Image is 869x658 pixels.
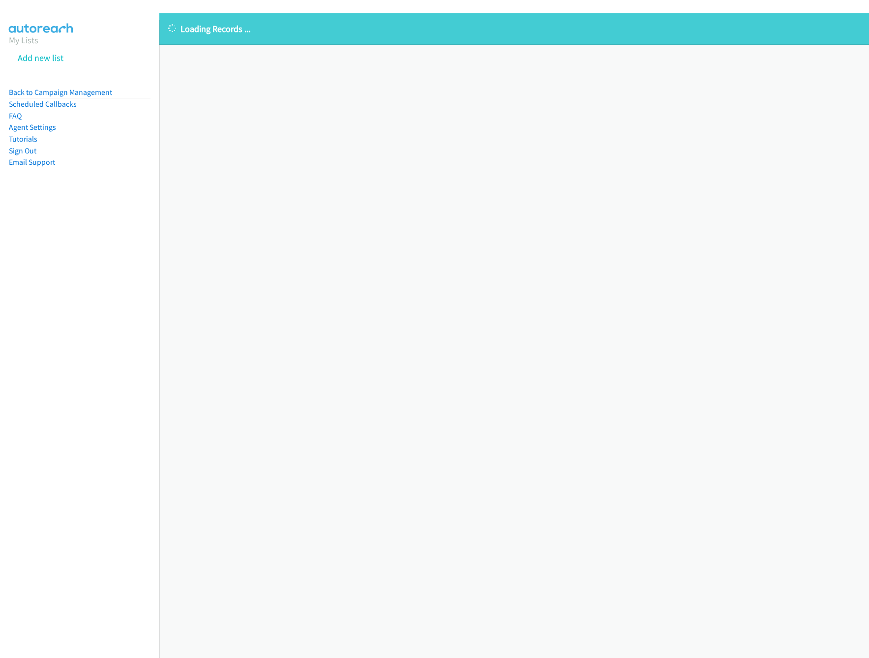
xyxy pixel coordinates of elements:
a: Add new list [18,52,63,63]
a: Sign Out [9,146,36,155]
a: Agent Settings [9,122,56,132]
a: Email Support [9,157,55,167]
a: Back to Campaign Management [9,88,112,97]
a: Scheduled Callbacks [9,99,77,109]
a: My Lists [9,34,38,46]
p: Loading Records ... [168,22,860,35]
a: Tutorials [9,134,37,144]
a: FAQ [9,111,22,120]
